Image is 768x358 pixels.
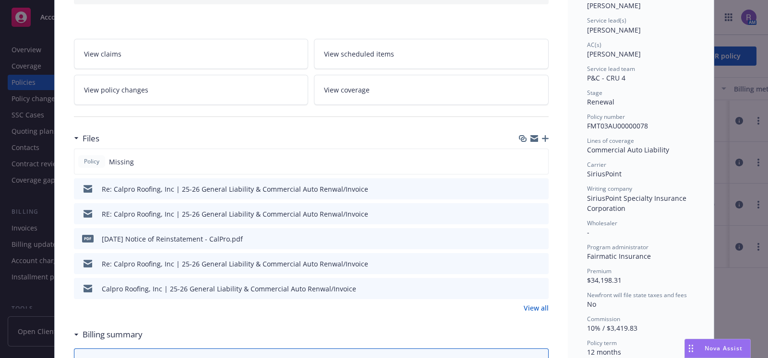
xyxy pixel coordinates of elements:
[705,344,743,352] span: Nova Assist
[587,89,602,97] span: Stage
[587,1,641,10] span: [PERSON_NAME]
[82,235,94,242] span: pdf
[587,315,620,323] span: Commission
[587,252,651,261] span: Fairmatic Insurance
[587,185,632,193] span: Writing company
[587,41,601,49] span: AC(s)
[587,161,606,169] span: Carrier
[83,132,99,145] h3: Files
[74,75,309,105] a: View policy changes
[74,328,143,341] div: Billing summary
[587,49,641,58] span: [PERSON_NAME]
[84,85,148,95] span: View policy changes
[324,49,394,59] span: View scheduled items
[536,259,545,269] button: preview file
[536,209,545,219] button: preview file
[74,39,309,69] a: View claims
[536,234,545,244] button: preview file
[587,16,626,24] span: Service lead(s)
[685,339,697,358] div: Drag to move
[536,184,545,194] button: preview file
[587,25,641,35] span: [PERSON_NAME]
[587,323,637,333] span: 10% / $3,419.83
[102,259,368,269] div: Re: Calpro Roofing, Inc | 25-26 General Liability & Commercial Auto Renwal/Invoice
[587,291,687,299] span: Newfront will file state taxes and fees
[587,65,635,73] span: Service lead team
[521,234,528,244] button: download file
[587,276,622,285] span: $34,198.31
[587,194,688,213] span: SiriusPoint Specialty Insurance Corporation
[102,209,368,219] div: RE: Calpro Roofing, Inc | 25-26 General Liability & Commercial Auto Renwal/Invoice
[587,300,596,309] span: No
[587,121,648,130] span: FMT03AU00000078
[587,137,634,145] span: Lines of coverage
[84,49,121,59] span: View claims
[102,184,368,194] div: Re: Calpro Roofing, Inc | 25-26 General Liability & Commercial Auto Renwal/Invoice
[587,267,612,275] span: Premium
[521,184,528,194] button: download file
[587,347,621,357] span: 12 months
[314,75,549,105] a: View coverage
[587,73,625,82] span: P&C - CRU 4
[74,132,99,145] div: Files
[324,85,370,95] span: View coverage
[587,113,625,121] span: Policy number
[102,284,356,294] div: Calpro Roofing, Inc | 25-26 General Liability & Commercial Auto Renwal/Invoice
[521,259,528,269] button: download file
[587,145,669,154] span: Commercial Auto Liability
[587,97,614,106] span: Renewal
[314,39,549,69] a: View scheduled items
[521,284,528,294] button: download file
[524,303,549,313] a: View all
[82,157,101,166] span: Policy
[521,209,528,219] button: download file
[587,169,622,178] span: SiriusPoint
[109,157,134,167] span: Missing
[684,339,751,358] button: Nova Assist
[102,234,243,244] div: [DATE] Notice of Reinstatement - CalPro.pdf
[587,219,617,227] span: Wholesaler
[587,228,589,237] span: -
[587,243,648,251] span: Program administrator
[587,339,617,347] span: Policy term
[536,284,545,294] button: preview file
[83,328,143,341] h3: Billing summary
